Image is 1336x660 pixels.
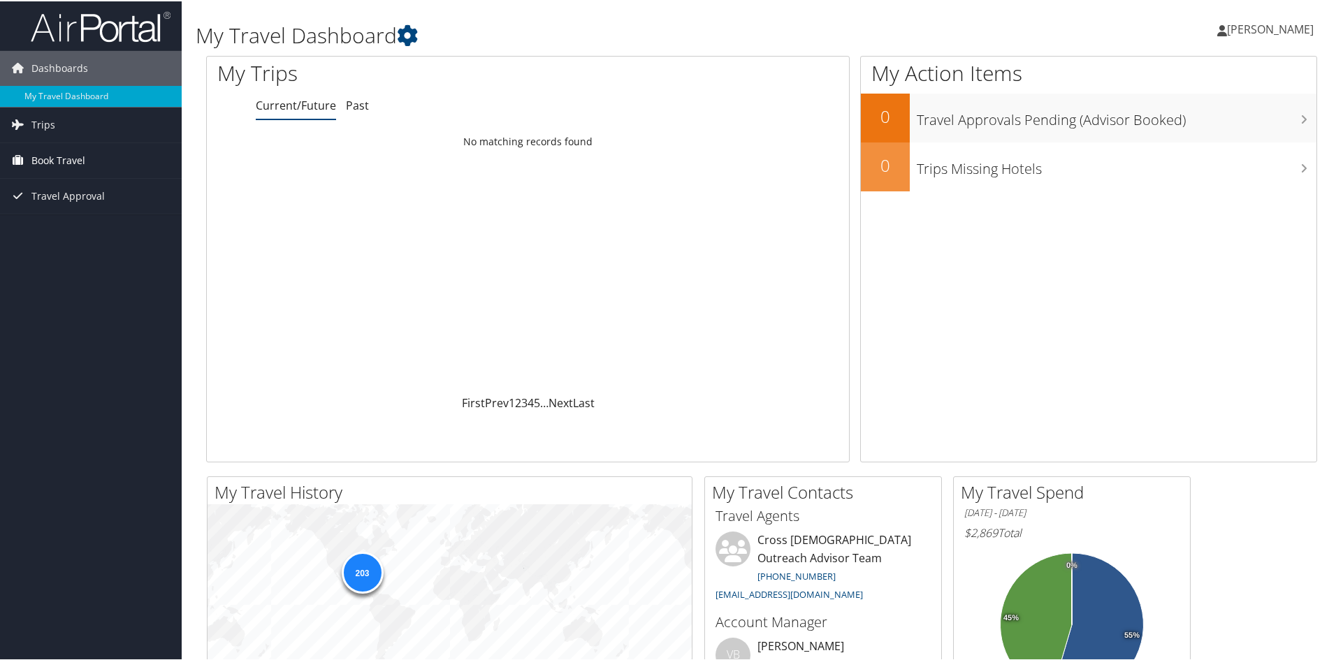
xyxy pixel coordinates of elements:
h2: 0 [861,103,910,127]
tspan: 55% [1124,630,1140,638]
h1: My Travel Dashboard [196,20,950,49]
a: Current/Future [256,96,336,112]
span: Trips [31,106,55,141]
tspan: 45% [1003,613,1019,621]
h3: Travel Agents [716,505,931,525]
h2: My Travel History [215,479,692,503]
h2: My Travel Contacts [712,479,941,503]
h6: [DATE] - [DATE] [964,505,1179,518]
a: Past [346,96,369,112]
img: airportal-logo.png [31,9,170,42]
span: Dashboards [31,50,88,85]
a: [PERSON_NAME] [1217,7,1328,49]
h6: Total [964,524,1179,539]
h3: Account Manager [716,611,931,631]
a: 4 [528,394,534,409]
a: First [462,394,485,409]
h3: Trips Missing Hotels [917,151,1316,177]
a: Prev [485,394,509,409]
h1: My Trips [217,57,571,87]
a: Last [573,394,595,409]
a: [EMAIL_ADDRESS][DOMAIN_NAME] [716,587,863,599]
h2: 0 [861,152,910,176]
h3: Travel Approvals Pending (Advisor Booked) [917,102,1316,129]
span: … [540,394,549,409]
td: No matching records found [207,128,849,153]
tspan: 0% [1066,560,1077,569]
span: Travel Approval [31,177,105,212]
li: Cross [DEMOGRAPHIC_DATA] Outreach Advisor Team [709,530,938,605]
a: 0Trips Missing Hotels [861,141,1316,190]
div: 203 [341,550,383,592]
a: 3 [521,394,528,409]
a: 1 [509,394,515,409]
span: Book Travel [31,142,85,177]
h2: My Travel Spend [961,479,1190,503]
a: 0Travel Approvals Pending (Advisor Booked) [861,92,1316,141]
a: Next [549,394,573,409]
span: $2,869 [964,524,998,539]
a: 5 [534,394,540,409]
span: [PERSON_NAME] [1227,20,1314,36]
h1: My Action Items [861,57,1316,87]
a: [PHONE_NUMBER] [757,569,836,581]
a: 2 [515,394,521,409]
